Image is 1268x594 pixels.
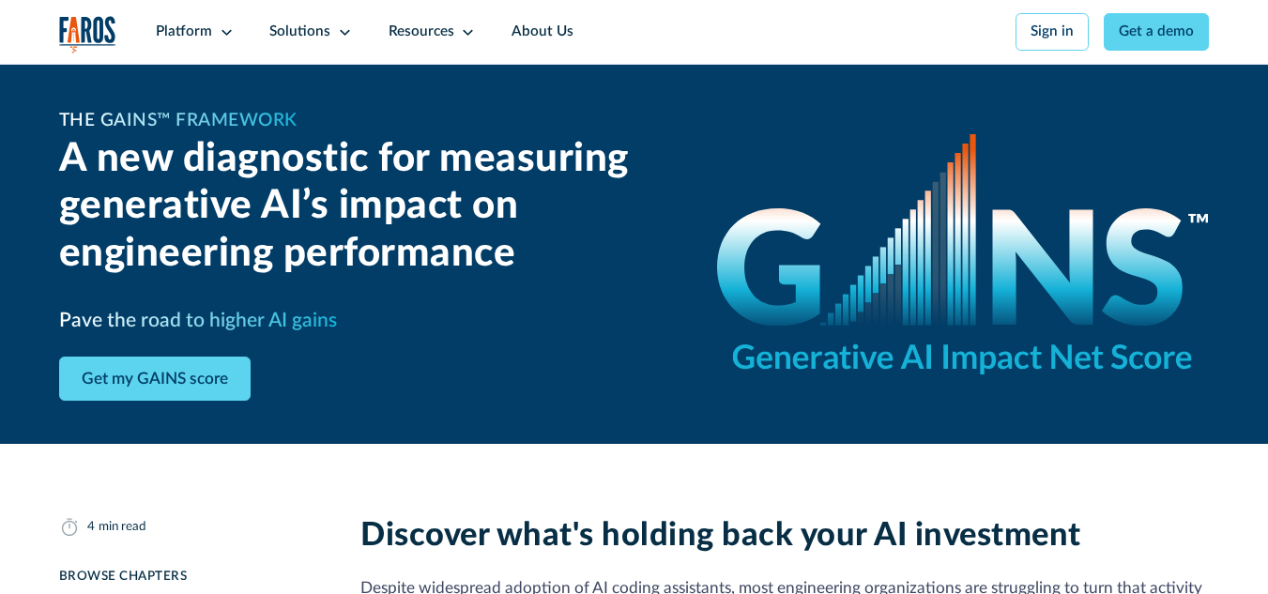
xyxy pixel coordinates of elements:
[360,516,1209,555] h2: Discover what's holding back your AI investment
[156,22,212,43] div: Platform
[1104,13,1210,51] a: Get a demo
[59,16,116,53] a: home
[389,22,454,43] div: Resources
[87,517,95,536] div: 4
[1016,13,1090,51] a: Sign in
[717,134,1209,374] img: GAINS - the Generative AI Impact Net Score logo
[59,16,116,53] img: Logo of the analytics and reporting company Faros.
[59,108,298,135] h1: The GAINS™ Framework
[269,22,330,43] div: Solutions
[99,517,146,536] div: min read
[59,567,318,586] div: Browse Chapters
[59,135,674,278] h2: A new diagnostic for measuring generative AI’s impact on engineering performance
[59,357,251,401] a: Get my GAINS score
[59,306,337,336] h3: Pave the road to higher AI gains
